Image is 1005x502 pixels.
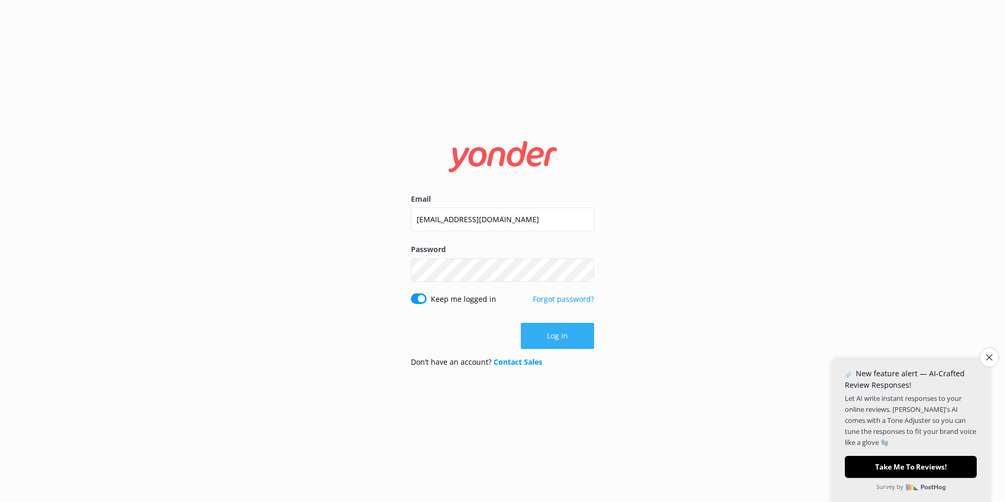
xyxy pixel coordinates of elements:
[411,193,594,205] label: Email
[533,294,594,304] a: Forgot password?
[411,356,542,368] p: Don’t have an account?
[431,293,496,305] label: Keep me logged in
[411,244,594,255] label: Password
[521,323,594,349] button: Log in
[573,259,594,280] button: Show password
[494,357,542,367] a: Contact Sales
[411,208,594,231] input: user@emailaddress.com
